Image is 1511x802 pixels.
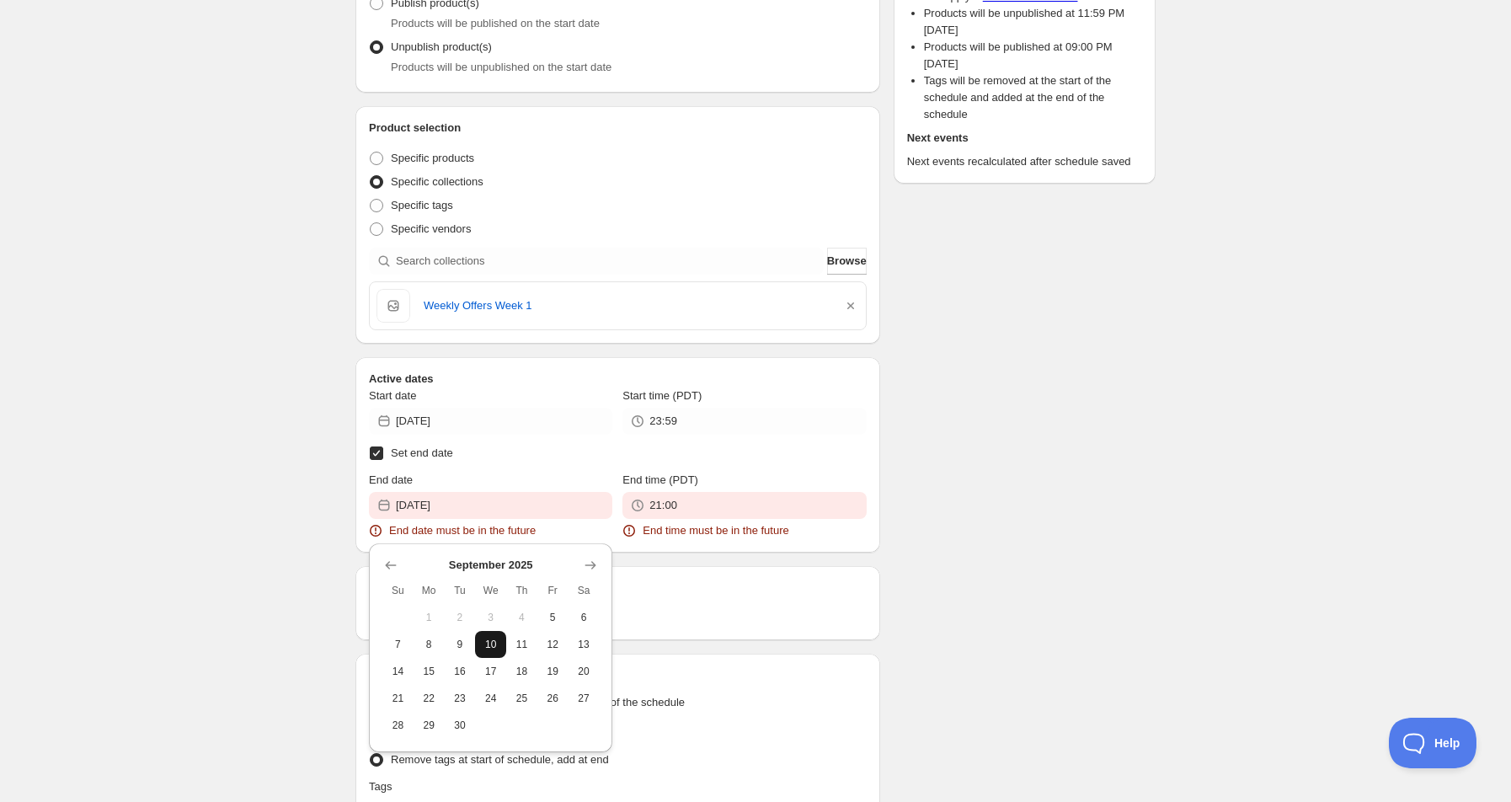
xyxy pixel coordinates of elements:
button: Thursday September 11 2025 [506,631,537,658]
button: Sunday September 14 2025 [382,658,414,685]
iframe: Toggle Customer Support [1389,718,1477,768]
span: Sa [575,584,593,597]
input: Search collections [396,248,824,275]
span: 19 [544,665,562,678]
button: Wednesday September 3 2025 [475,604,506,631]
span: Specific vendors [391,222,471,235]
button: Browse [827,248,867,275]
span: Specific products [391,152,474,164]
th: Monday [414,577,445,604]
span: 18 [513,665,531,678]
button: Thursday September 25 2025 [506,685,537,712]
span: Th [513,584,531,597]
button: Saturday September 20 2025 [569,658,600,685]
span: Mo [420,584,438,597]
span: Fr [544,584,562,597]
h2: Next events [907,130,1142,147]
span: 5 [544,611,562,624]
span: 25 [513,692,531,705]
span: 27 [575,692,593,705]
button: Monday September 29 2025 [414,712,445,739]
button: Monday September 1 2025 [414,604,445,631]
span: Products will be unpublished on the start date [391,61,611,73]
span: Tu [451,584,469,597]
h2: Active dates [369,371,867,388]
th: Tuesday [445,577,476,604]
li: Tags will be removed at the start of the schedule and added at the end of the schedule [924,72,1142,123]
span: 23 [451,692,469,705]
span: 26 [544,692,562,705]
button: Saturday September 6 2025 [569,604,600,631]
span: Su [389,584,407,597]
span: End date must be in the future [389,522,536,539]
span: 7 [389,638,407,651]
span: 16 [451,665,469,678]
h2: Repeating [369,580,867,596]
span: Start date [369,389,416,402]
button: Monday September 8 2025 [414,631,445,658]
button: Saturday September 27 2025 [569,685,600,712]
button: Friday September 19 2025 [537,658,569,685]
span: 28 [389,719,407,732]
button: Friday September 12 2025 [537,631,569,658]
span: Set end date [391,446,453,459]
span: 10 [482,638,499,651]
span: 2 [451,611,469,624]
span: 15 [420,665,438,678]
button: Saturday September 13 2025 [569,631,600,658]
span: 24 [482,692,499,705]
button: Friday September 5 2025 [537,604,569,631]
span: Remove tags at start of schedule, add at end [391,753,609,766]
button: Monday September 15 2025 [414,658,445,685]
span: 17 [482,665,499,678]
th: Sunday [382,577,414,604]
button: Sunday September 28 2025 [382,712,414,739]
h2: Tags [369,667,867,684]
span: 9 [451,638,469,651]
a: Weekly Offers Week 1 [424,297,829,314]
span: End date [369,473,413,486]
span: Specific tags [391,199,453,211]
li: Products will be unpublished at 11:59 PM [DATE] [924,5,1142,39]
span: 3 [482,611,499,624]
button: Tuesday September 23 2025 [445,685,476,712]
th: Wednesday [475,577,506,604]
span: 22 [420,692,438,705]
p: Next events recalculated after schedule saved [907,153,1142,170]
span: 13 [575,638,593,651]
span: 8 [420,638,438,651]
button: Tuesday September 16 2025 [445,658,476,685]
span: We [482,584,499,597]
span: 11 [513,638,531,651]
button: Show previous month, August 2025 [379,553,403,577]
span: 1 [420,611,438,624]
span: 30 [451,719,469,732]
span: 29 [420,719,438,732]
th: Thursday [506,577,537,604]
button: Wednesday September 17 2025 [475,658,506,685]
span: Unpublish product(s) [391,40,492,53]
button: Wednesday September 24 2025 [475,685,506,712]
span: 12 [544,638,562,651]
button: Friday September 26 2025 [537,685,569,712]
span: 20 [575,665,593,678]
span: 21 [389,692,407,705]
button: Tuesday September 30 2025 [445,712,476,739]
li: Products will be published at 09:00 PM [DATE] [924,39,1142,72]
button: Sunday September 7 2025 [382,631,414,658]
span: 6 [575,611,593,624]
span: End time (PDT) [622,473,698,486]
span: Start time (PDT) [622,389,702,402]
span: End time must be in the future [643,522,788,539]
button: Thursday September 18 2025 [506,658,537,685]
button: Thursday September 4 2025 [506,604,537,631]
span: 4 [513,611,531,624]
button: Show next month, October 2025 [579,553,602,577]
span: Products will be published on the start date [391,17,600,29]
th: Friday [537,577,569,604]
button: Monday September 22 2025 [414,685,445,712]
span: Specific collections [391,175,483,188]
span: 14 [389,665,407,678]
th: Saturday [569,577,600,604]
span: Browse [827,253,867,270]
